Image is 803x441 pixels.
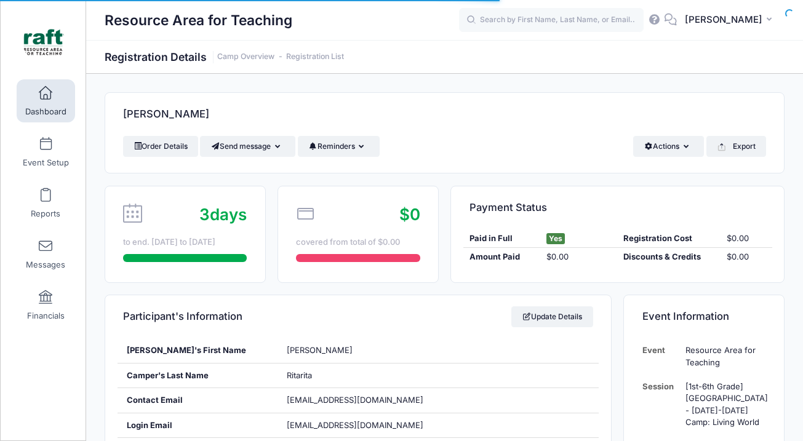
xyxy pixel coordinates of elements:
[17,79,75,122] a: Dashboard
[642,338,680,375] td: Event
[296,236,420,248] div: covered from total of $0.00
[459,8,644,33] input: Search by First Name, Last Name, or Email...
[463,251,540,263] div: Amount Paid
[25,106,66,117] span: Dashboard
[287,370,312,380] span: Ritarita
[123,136,198,157] a: Order Details
[287,395,423,405] span: [EMAIL_ADDRESS][DOMAIN_NAME]
[123,97,209,132] h4: [PERSON_NAME]
[105,50,344,63] h1: Registration Details
[217,52,274,62] a: Camp Overview
[286,52,344,62] a: Registration List
[706,136,766,157] button: Export
[17,130,75,173] a: Event Setup
[546,233,565,244] span: Yes
[618,251,721,263] div: Discounts & Credits
[118,364,278,388] div: Camper's Last Name
[105,6,292,34] h1: Resource Area for Teaching
[287,419,441,432] span: [EMAIL_ADDRESS][DOMAIN_NAME]
[298,136,380,157] button: Reminders
[685,13,762,26] span: [PERSON_NAME]
[118,413,278,438] div: Login Email
[27,311,65,321] span: Financials
[118,388,278,413] div: Contact Email
[1,13,87,71] a: Resource Area for Teaching
[21,19,67,65] img: Resource Area for Teaching
[540,251,617,263] div: $0.00
[17,284,75,327] a: Financials
[642,375,680,435] td: Session
[463,232,540,245] div: Paid in Full
[23,157,69,168] span: Event Setup
[199,205,210,224] span: 3
[469,190,547,225] h4: Payment Status
[26,260,65,270] span: Messages
[123,300,242,335] h4: Participant's Information
[679,338,768,375] td: Resource Area for Teaching
[17,232,75,276] a: Messages
[618,232,721,245] div: Registration Cost
[642,300,729,335] h4: Event Information
[17,181,75,224] a: Reports
[200,136,295,157] button: Send message
[399,205,420,224] span: $0
[721,251,772,263] div: $0.00
[633,136,704,157] button: Actions
[677,6,785,34] button: [PERSON_NAME]
[31,209,60,219] span: Reports
[511,306,593,327] a: Update Details
[679,375,768,435] td: [1st-6th Grade] [GEOGRAPHIC_DATA] - [DATE]-[DATE] Camp: Living World
[199,202,247,226] div: days
[721,232,772,245] div: $0.00
[118,338,278,363] div: [PERSON_NAME]'s First Name
[287,345,353,355] span: [PERSON_NAME]
[123,236,247,248] div: to end. [DATE] to [DATE]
